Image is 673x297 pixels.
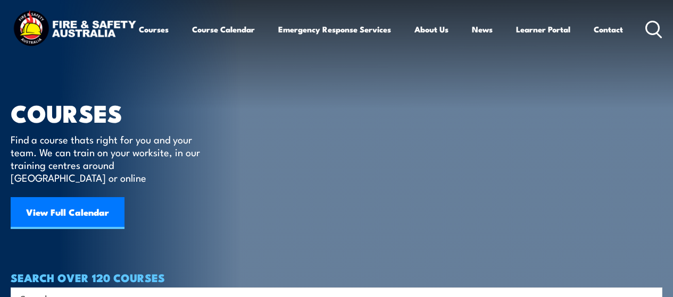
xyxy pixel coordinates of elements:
[11,133,205,184] p: Find a course thats right for you and your team. We can train on your worksite, in our training c...
[192,16,255,42] a: Course Calendar
[11,271,662,283] h4: SEARCH OVER 120 COURSES
[139,16,169,42] a: Courses
[594,16,623,42] a: Contact
[11,197,124,229] a: View Full Calendar
[414,16,448,42] a: About Us
[278,16,391,42] a: Emergency Response Services
[516,16,570,42] a: Learner Portal
[11,102,215,123] h1: COURSES
[472,16,493,42] a: News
